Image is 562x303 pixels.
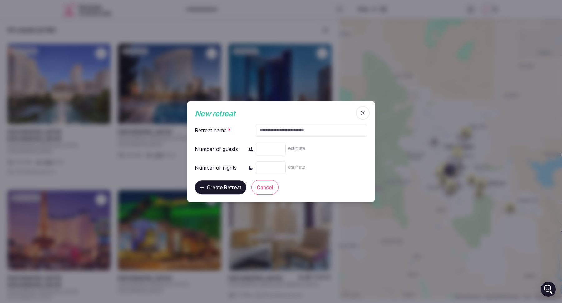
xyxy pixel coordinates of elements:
[288,164,305,170] span: estimate
[195,145,238,153] div: Number of guests
[195,109,235,118] span: New retreat
[195,127,232,134] div: Retreat name
[288,146,305,151] span: estimate
[195,164,237,171] div: Number of nights
[251,180,279,195] button: Cancel
[195,180,246,194] button: Create Retreat
[207,184,241,190] span: Create Retreat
